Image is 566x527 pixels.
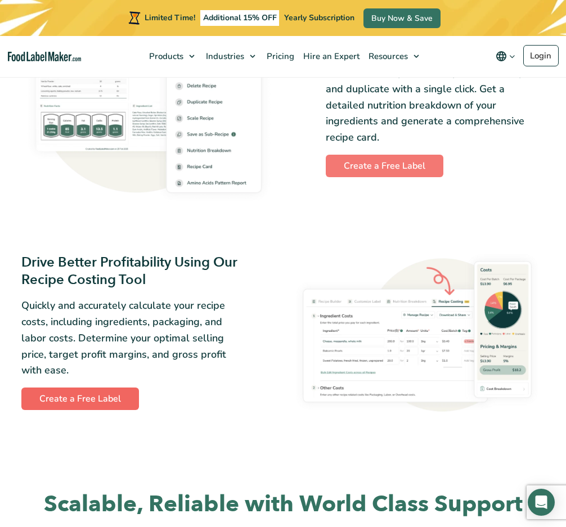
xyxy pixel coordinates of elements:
a: Login [523,45,559,66]
h2: Scalable, Reliable with World Class Support [8,490,558,519]
span: Yearly Subscription [284,12,354,23]
span: Industries [203,51,245,62]
p: Quickly and accurately calculate your recipe costs, including ingredients, packaging, and labor c... [21,298,240,379]
a: Pricing [261,36,298,76]
span: Additional 15% OFF [200,10,280,26]
span: Pricing [263,51,295,62]
a: Create a Free Label [326,155,443,177]
a: Buy Now & Save [363,8,441,28]
span: Limited Time! [145,12,195,23]
span: Products [146,51,185,62]
span: Hire an Expert [300,51,361,62]
a: Products [143,36,200,76]
p: Create sub-recipes, scale up or down recipes, and duplicate with a single click. Get a detailed n... [326,65,545,146]
a: Industries [200,36,261,76]
a: Hire an Expert [298,36,363,76]
a: Create a Free Label [21,388,139,410]
div: Open Intercom Messenger [528,489,555,516]
h3: Drive Better Profitability Using Our Recipe Costing Tool [21,254,240,289]
a: Resources [363,36,425,76]
span: Resources [365,51,409,62]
